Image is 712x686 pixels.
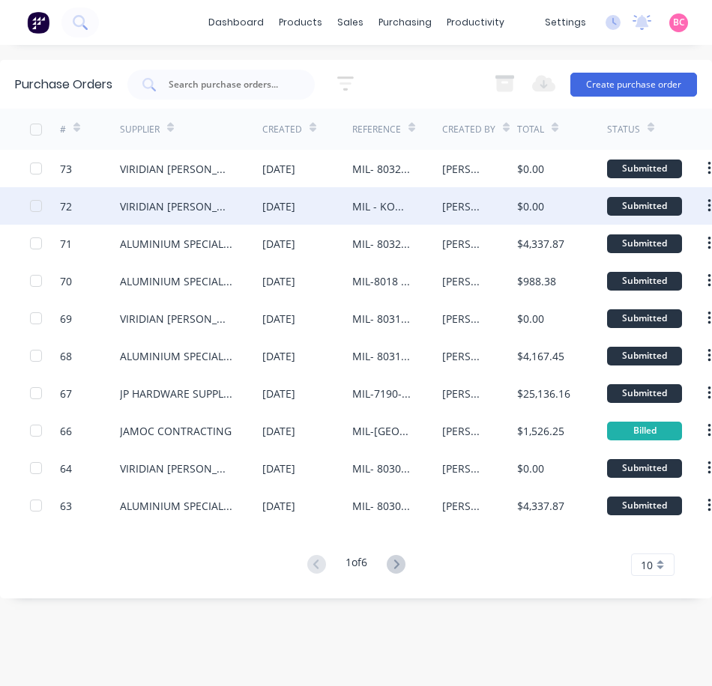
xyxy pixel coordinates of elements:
[60,311,72,327] div: 69
[120,348,232,364] div: ALUMINIUM SPECIALTIES GROUP (ALSPEC)
[262,386,295,401] div: [DATE]
[262,461,295,476] div: [DATE]
[120,273,232,289] div: ALUMINIUM SPECIALTIES GROUP (ALSPEC)
[607,459,682,478] div: Submitted
[517,161,544,177] div: $0.00
[352,386,412,401] div: MIL-7190-OLRS BERRI PROJECT
[352,273,412,289] div: MIL-8018 FRITH [PERSON_NAME]
[60,236,72,252] div: 71
[673,16,685,29] span: BC
[442,236,487,252] div: [PERSON_NAME]
[442,348,487,364] div: [PERSON_NAME]
[262,423,295,439] div: [DATE]
[570,73,697,97] button: Create purchase order
[607,197,682,216] div: Submitted
[442,273,487,289] div: [PERSON_NAME]
[262,273,295,289] div: [DATE]
[60,273,72,289] div: 70
[607,347,682,365] div: Submitted
[271,11,330,34] div: products
[352,311,412,327] div: MIL- 8031/7538 SWANBUILD MERLONG SET E
[442,461,487,476] div: [PERSON_NAME]
[607,497,682,515] div: Submitted
[60,198,72,214] div: 72
[120,123,160,136] div: Supplier
[442,423,487,439] div: [PERSON_NAME]
[352,161,412,177] div: MIL- 8032/7539 SWANBUILD MERLONG SET F
[517,386,570,401] div: $25,136.16
[352,198,412,214] div: MIL - KOM BENS CONSTRUCTION - HALL COURT
[517,498,564,514] div: $4,337.87
[607,309,682,328] div: Submitted
[60,161,72,177] div: 73
[517,273,556,289] div: $988.38
[60,123,66,136] div: #
[352,498,412,514] div: MIL- 8030/7536 MERLONG SET C
[607,272,682,291] div: Submitted
[120,311,232,327] div: VIRIDIAN [PERSON_NAME]
[607,123,640,136] div: Status
[607,384,682,403] div: Submitted
[352,348,412,364] div: MIL- 8031/7538 SWANBUILD MERLONG SET E
[120,198,232,214] div: VIRIDIAN [PERSON_NAME]
[60,386,72,401] div: 67
[60,461,72,476] div: 64
[120,236,232,252] div: ALUMINIUM SPECIALTIES GROUP (ALSPEC)
[120,498,232,514] div: ALUMINIUM SPECIALTIES GROUP (ALSPEC)
[537,11,594,34] div: settings
[517,123,544,136] div: Total
[439,11,512,34] div: productivity
[120,423,232,439] div: JAMOC CONTRACTING
[120,161,232,177] div: VIRIDIAN [PERSON_NAME]
[517,198,544,214] div: $0.00
[120,386,232,401] div: JP HARDWARE SUPPLIES PTY LTD
[262,236,295,252] div: [DATE]
[262,311,295,327] div: [DATE]
[371,11,439,34] div: purchasing
[641,557,653,573] span: 10
[201,11,271,34] a: dashboard
[60,348,72,364] div: 68
[262,198,295,214] div: [DATE]
[517,311,544,327] div: $0.00
[330,11,371,34] div: sales
[442,498,487,514] div: [PERSON_NAME]
[262,498,295,514] div: [DATE]
[346,554,367,576] div: 1 of 6
[60,498,72,514] div: 63
[167,77,292,92] input: Search purchase orders...
[352,423,412,439] div: MIL-[GEOGRAPHIC_DATA] - 1
[517,461,544,476] div: $0.00
[442,311,487,327] div: [PERSON_NAME]
[607,234,682,253] div: Submitted
[262,123,302,136] div: Created
[352,123,401,136] div: Reference
[517,423,564,439] div: $1,526.25
[352,461,412,476] div: MIL- 8030/7536 SWANBUILD MERLONG SET C
[60,423,72,439] div: 66
[442,161,487,177] div: [PERSON_NAME]
[517,236,564,252] div: $4,337.87
[607,160,682,178] div: Submitted
[27,11,49,34] img: Factory
[120,461,232,476] div: VIRIDIAN [PERSON_NAME]
[15,76,112,94] div: Purchase Orders
[607,422,682,440] div: Billed
[352,236,412,252] div: MIL- 8032/7539 SWANBUILD MERLONG SET F
[262,161,295,177] div: [DATE]
[517,348,564,364] div: $4,167.45
[262,348,295,364] div: [DATE]
[442,198,487,214] div: [PERSON_NAME]
[442,123,495,136] div: Created By
[442,386,487,401] div: [PERSON_NAME]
